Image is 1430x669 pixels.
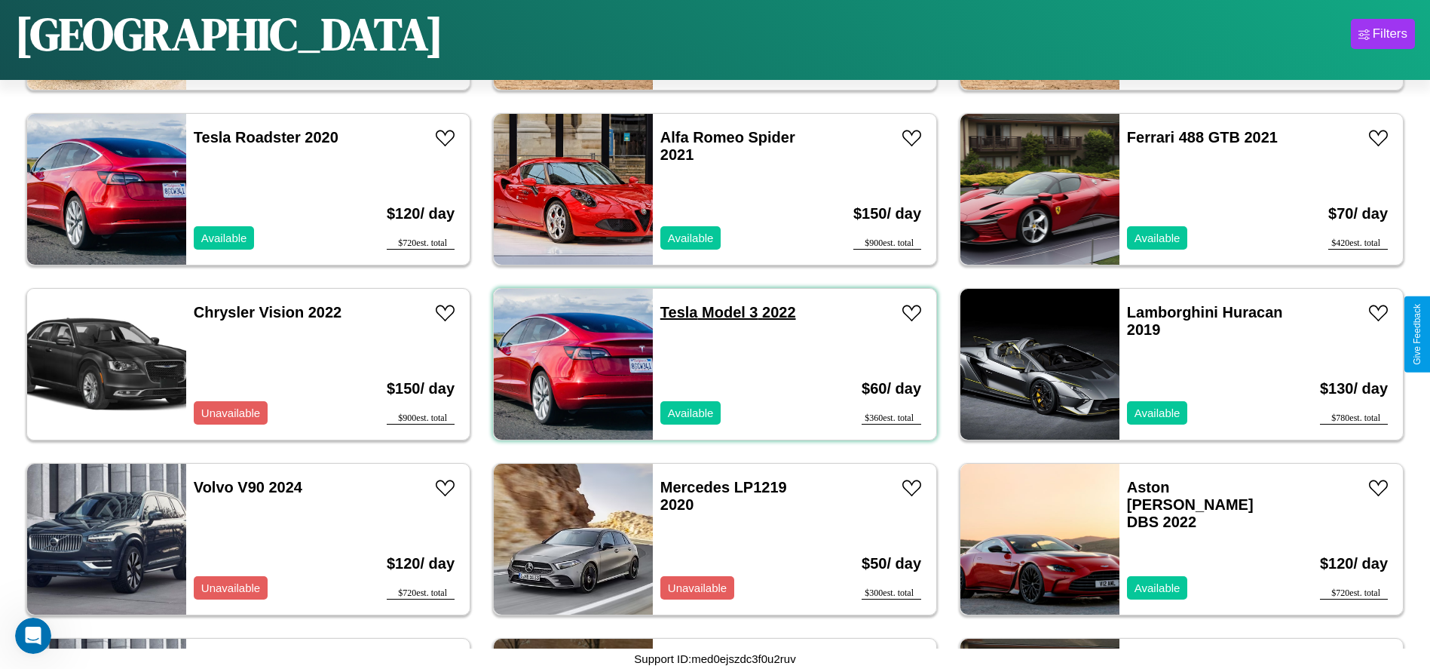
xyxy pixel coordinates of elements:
a: Aston [PERSON_NAME] DBS 2022 [1127,479,1254,530]
a: Tesla Model 3 2022 [660,304,796,321]
h3: $ 70 / day [1328,190,1388,238]
p: Unavailable [201,578,260,598]
div: $ 420 est. total [1328,238,1388,250]
div: $ 720 est. total [387,588,455,600]
div: $ 900 est. total [853,238,921,250]
h3: $ 120 / day [387,190,455,238]
div: $ 780 est. total [1320,413,1388,425]
h3: $ 150 / day [853,190,921,238]
a: Mercedes LP1219 2020 [660,479,787,513]
div: $ 360 est. total [862,413,921,425]
p: Available [1135,403,1180,423]
a: Tesla Roadster 2020 [194,129,338,146]
div: Filters [1373,26,1407,41]
div: $ 720 est. total [1320,588,1388,600]
h3: $ 50 / day [862,540,921,588]
a: Chrysler Vision 2022 [194,304,341,321]
a: Alfa Romeo Spider 2021 [660,129,795,163]
a: Ferrari 488 GTB 2021 [1127,129,1278,146]
h3: $ 150 / day [387,365,455,413]
h1: [GEOGRAPHIC_DATA] [15,3,443,65]
div: $ 300 est. total [862,588,921,600]
p: Available [1135,578,1180,598]
a: Lamborghini Huracan 2019 [1127,304,1283,338]
p: Unavailable [668,578,727,598]
h3: $ 60 / day [862,365,921,413]
p: Available [1135,228,1180,248]
p: Available [668,403,714,423]
div: $ 720 est. total [387,238,455,250]
h3: $ 130 / day [1320,365,1388,413]
div: $ 900 est. total [387,413,455,425]
div: Give Feedback [1412,304,1422,365]
iframe: Intercom live chat [15,618,51,654]
p: Available [201,228,247,248]
h3: $ 120 / day [1320,540,1388,588]
a: Volvo V90 2024 [194,479,302,496]
p: Support ID: med0ejszdc3f0u2ruv [634,649,795,669]
p: Unavailable [201,403,260,423]
p: Available [668,228,714,248]
button: Filters [1351,19,1415,49]
h3: $ 120 / day [387,540,455,588]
